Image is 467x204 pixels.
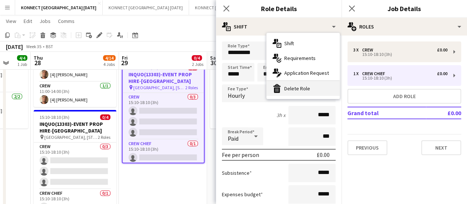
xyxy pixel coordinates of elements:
span: Fri [122,54,128,61]
span: 0/4 [192,55,202,61]
span: 4/4 [17,55,27,61]
span: [GEOGRAPHIC_DATA], [STREET_ADDRESS] [133,85,185,90]
div: Requirements [267,51,340,66]
h3: Role Details [216,4,341,13]
div: 3h x [277,112,285,118]
app-card-role: Crew0/315:10-18:10 (3h) [34,143,116,189]
app-card-role: Crew Chief0/115:10-18:10 (3h) [123,140,204,165]
div: 4 Jobs [103,61,115,67]
div: Shift [267,36,340,51]
div: [DATE] [6,43,23,50]
span: Week 35 [24,44,43,49]
label: Expenses budget [222,191,263,198]
a: Comms [55,16,78,26]
div: Shift [216,18,341,36]
div: BST [46,44,53,49]
span: 30 [209,58,218,67]
app-card-role: Crew1/111:00-14:00 (3h)[4] [PERSON_NAME] [34,82,116,107]
app-job-card: 10:00-15:00 (5h)0/4IN QUOTE12883-INNOVATION PRODUCTIONS-BUTTS PARK [GEOGRAPHIC_DATA] *OOT* [GEOGR... [210,24,293,128]
span: Edit [24,18,32,24]
div: 15:10-18:10 (3h) [353,53,447,56]
div: Delete Role [267,81,340,96]
span: View [6,18,16,24]
a: View [3,16,19,26]
app-card-role: Crew0/315:10-18:10 (3h) [123,93,204,140]
td: Grand total [347,107,426,119]
button: KONNECT [GEOGRAPHIC_DATA] [DATE] [103,0,189,15]
span: 15:10-18:10 (3h) [40,114,69,120]
app-card-role: Crew Chief0/110:00-15:00 (5h) [210,103,293,128]
app-card-role: Crew0/310:00-15:00 (5h) [210,57,293,103]
span: 28 [32,58,43,67]
h3: INQUO(13303)-EVENT PROP HIRE-[GEOGRAPHIC_DATA] [123,71,204,84]
span: Sat [210,54,218,61]
a: Edit [21,16,35,26]
h3: INQUO(13303)-EVENT PROP HIRE-[GEOGRAPHIC_DATA] [34,121,116,134]
label: Subsistence [222,170,252,176]
div: 3 x [353,47,362,53]
h3: Job Details [341,4,467,13]
span: 0/4 [100,114,110,120]
span: 29 [121,58,128,67]
div: £0.00 [437,71,447,76]
div: 1 Job [17,61,27,67]
div: 2 Jobs [192,61,203,67]
span: Jobs [40,18,51,24]
div: Crew Chief [362,71,388,76]
a: Jobs [37,16,54,26]
div: 15:10-18:10 (3h) [353,76,447,80]
span: 2 Roles [98,134,110,140]
button: Next [421,140,461,155]
div: £0.00 [317,151,330,158]
td: £0.00 [426,107,461,119]
button: KONNECT [GEOGRAPHIC_DATA] [DATE] [15,0,103,15]
div: Roles [341,18,467,36]
span: Thu [34,54,43,61]
span: [GEOGRAPHIC_DATA], [STREET_ADDRESS] [44,134,98,140]
button: Previous [347,140,387,155]
span: 4/14 [103,55,116,61]
div: 1 x [353,71,362,76]
button: KONNECT [GEOGRAPHIC_DATA] [DATE] [189,0,275,15]
button: Add role [347,89,461,104]
app-job-card: Draft15:10-18:10 (3h)0/4INQUO(13303)-EVENT PROP HIRE-[GEOGRAPHIC_DATA] [GEOGRAPHIC_DATA], [STREET... [122,54,205,163]
div: Fee per person [222,151,259,158]
span: Hourly [228,92,245,99]
div: Crew [362,47,376,53]
span: Paid [228,135,238,142]
span: 2 Roles [185,85,198,90]
span: Comms [58,18,75,24]
div: Application Request [267,66,340,80]
div: £0.00 [437,47,447,53]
